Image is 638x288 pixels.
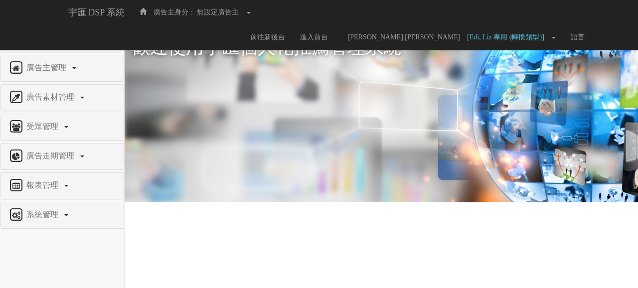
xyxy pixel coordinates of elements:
span: [PERSON_NAME].[PERSON_NAME] [343,33,466,41]
a: 語言 [563,25,592,50]
a: 系統管理 [8,207,116,223]
a: 前往新後台 [243,25,293,50]
span: 廣告主管理 [24,63,71,72]
a: 報表管理 [8,178,116,194]
a: 廣告主管理 [8,60,116,76]
span: 廣告主身分： [154,8,195,16]
span: 無設定廣告主 [197,8,239,16]
span: 報表管理 [24,181,63,189]
a: 廣告走期管理 [8,148,116,164]
span: [Edi, Liz 專用 (轉換類型)] [467,33,549,41]
span: 廣告走期管理 [24,151,79,160]
a: 廣告素材管理 [8,90,116,106]
span: 受眾管理 [24,122,63,131]
a: [PERSON_NAME].[PERSON_NAME] [Edi, Liz 專用 (轉換類型)] [335,25,564,50]
span: 廣告素材管理 [24,93,79,101]
a: 進入前台 [293,25,335,50]
span: 系統管理 [24,210,63,219]
a: 受眾管理 [8,119,116,135]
